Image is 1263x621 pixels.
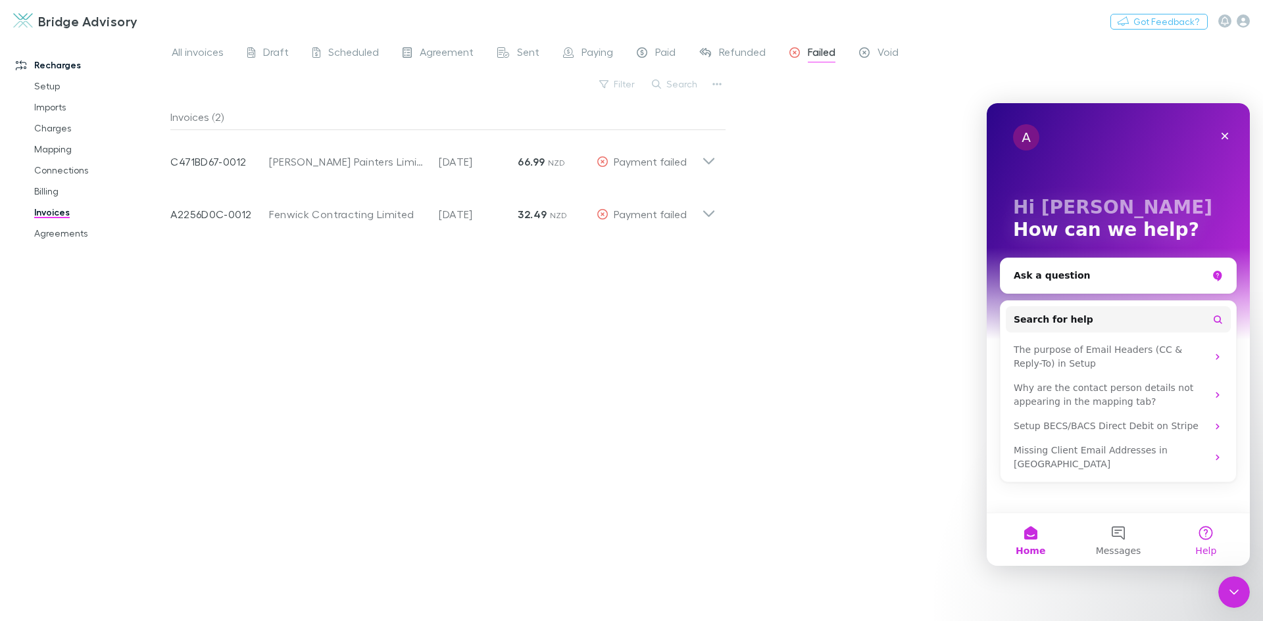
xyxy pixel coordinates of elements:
[987,103,1250,566] iframe: Intercom live chat
[172,45,224,62] span: All invoices
[21,139,178,160] a: Mapping
[645,76,705,92] button: Search
[13,13,33,29] img: Bridge Advisory's Logo
[21,76,178,97] a: Setup
[269,154,426,170] div: [PERSON_NAME] Painters Limited
[439,206,518,222] p: [DATE]
[21,202,178,223] a: Invoices
[439,154,518,170] p: [DATE]
[614,155,687,168] span: Payment failed
[517,45,539,62] span: Sent
[160,183,726,235] div: A2256D0C-0012Fenwick Contracting Limited[DATE]32.49 NZDPayment failed
[593,76,643,92] button: Filter
[548,158,566,168] span: NZD
[21,97,178,118] a: Imports
[38,13,138,29] h3: Bridge Advisory
[655,45,676,62] span: Paid
[614,208,687,220] span: Payment failed
[21,223,178,244] a: Agreements
[21,118,178,139] a: Charges
[1218,576,1250,608] iframe: Intercom live chat
[808,45,835,62] span: Failed
[328,45,379,62] span: Scheduled
[1110,14,1208,30] button: Got Feedback?
[170,154,269,170] p: C471BD67-0012
[263,45,289,62] span: Draft
[550,210,568,220] span: NZD
[5,5,146,37] a: Bridge Advisory
[518,155,545,168] strong: 66.99
[21,160,178,181] a: Connections
[160,130,726,183] div: C471BD67-0012[PERSON_NAME] Painters Limited[DATE]66.99 NZDPayment failed
[269,206,426,222] div: Fenwick Contracting Limited
[21,181,178,202] a: Billing
[582,45,613,62] span: Paying
[518,208,547,221] strong: 32.49
[3,55,178,76] a: Recharges
[170,206,269,222] p: A2256D0C-0012
[878,45,899,62] span: Void
[719,45,766,62] span: Refunded
[420,45,474,62] span: Agreement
